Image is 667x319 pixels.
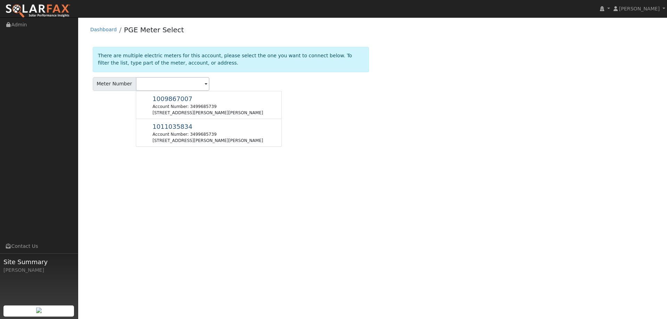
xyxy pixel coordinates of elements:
a: Dashboard [90,27,117,32]
span: Site Summary [3,257,74,267]
div: Meter Number [93,77,136,91]
div: Account Number: 3499685739 [153,131,263,137]
div: [PERSON_NAME] [3,267,74,274]
span: Usage Point: 3108146839 [153,96,192,102]
span: 1011035834 [153,123,192,130]
div: [STREET_ADDRESS][PERSON_NAME][PERSON_NAME] [153,137,263,144]
img: retrieve [36,308,42,313]
div: There are multiple electric meters for this account, please select the one you want to connect be... [93,47,369,72]
div: Account Number: 3499685739 [153,103,263,110]
span: Usage Point: 6671546834 [153,124,192,130]
div: [STREET_ADDRESS][PERSON_NAME][PERSON_NAME] [153,110,263,116]
a: PGE Meter Select [124,26,184,34]
span: 1009867007 [153,95,192,102]
img: SolarFax [5,4,71,18]
span: [PERSON_NAME] [619,6,660,11]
